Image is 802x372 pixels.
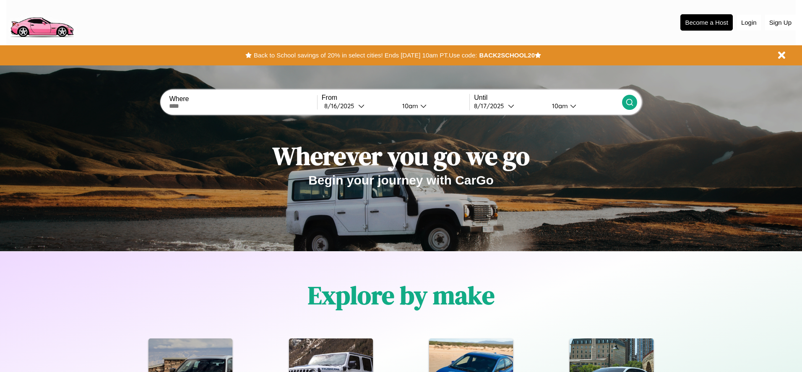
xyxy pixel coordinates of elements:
label: Until [474,94,622,101]
div: 8 / 16 / 2025 [324,102,358,110]
button: 8/16/2025 [322,101,396,110]
b: BACK2SCHOOL20 [479,52,535,59]
div: 10am [398,102,420,110]
button: Sign Up [765,15,796,30]
label: From [322,94,469,101]
button: 10am [545,101,622,110]
div: 10am [548,102,570,110]
button: Become a Host [680,14,733,31]
h1: Explore by make [308,278,495,312]
button: Login [737,15,761,30]
label: Where [169,95,317,103]
div: 8 / 17 / 2025 [474,102,508,110]
img: logo [6,4,77,39]
button: Back to School savings of 20% in select cities! Ends [DATE] 10am PT.Use code: [252,49,479,61]
button: 10am [396,101,469,110]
